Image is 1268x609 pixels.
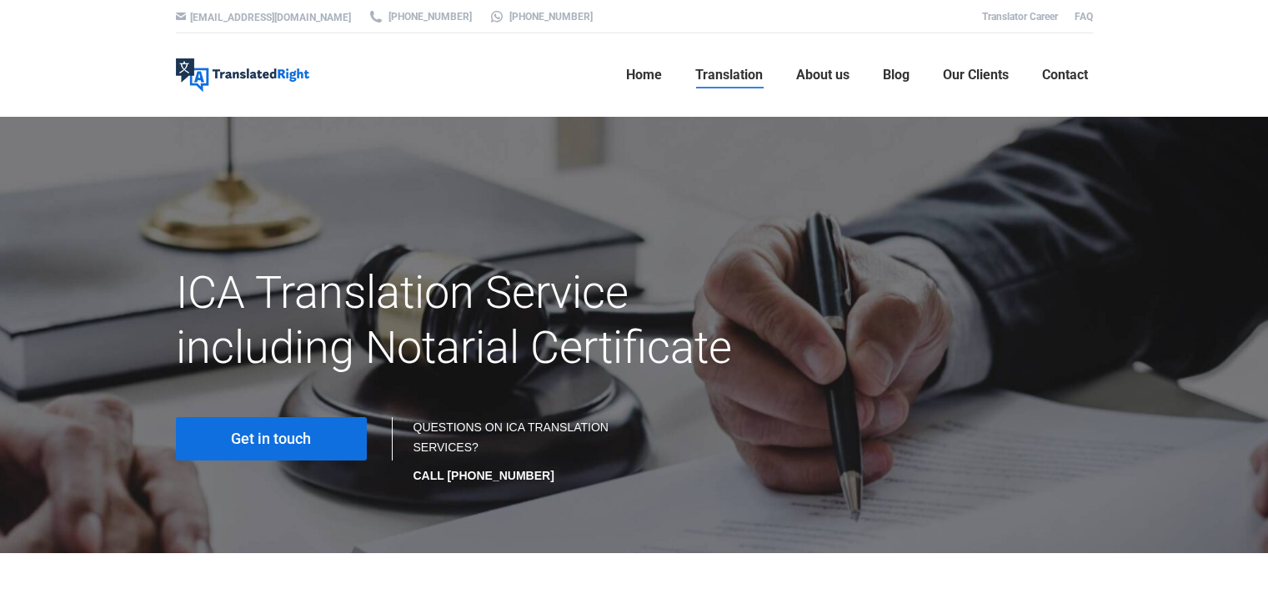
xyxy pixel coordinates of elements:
span: Our Clients [943,67,1009,83]
a: About us [791,48,855,102]
a: Translation [690,48,768,102]
a: Our Clients [938,48,1014,102]
img: Translated Right [176,58,309,92]
span: Blog [883,67,910,83]
a: FAQ [1075,11,1093,23]
a: [EMAIL_ADDRESS][DOMAIN_NAME] [190,12,351,23]
h1: ICA Translation Service including Notarial Certificate [176,265,779,375]
span: Translation [695,67,763,83]
span: Home [626,67,662,83]
span: Get in touch [231,430,311,447]
div: QUESTIONS ON ICA TRANSLATION SERVICES? [413,417,618,486]
a: Get in touch [176,417,367,461]
a: Home [621,48,667,102]
span: Contact [1042,67,1088,83]
a: Blog [878,48,915,102]
a: Translator Career [982,11,1058,23]
span: About us [796,67,850,83]
a: [PHONE_NUMBER] [368,9,472,24]
strong: CALL [PHONE_NUMBER] [413,469,554,482]
a: Contact [1037,48,1093,102]
a: [PHONE_NUMBER] [489,9,593,24]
